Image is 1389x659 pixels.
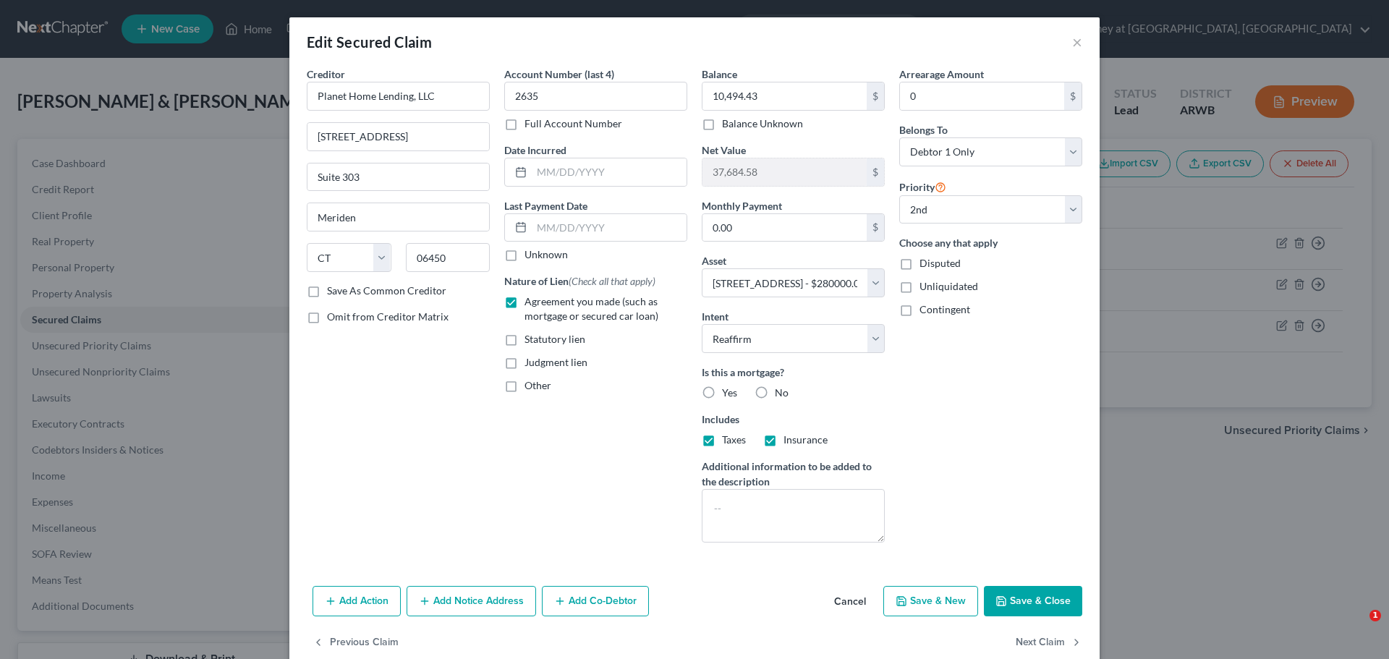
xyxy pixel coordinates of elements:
[899,124,948,136] span: Belongs To
[1340,610,1375,645] iframe: Intercom live chat
[702,158,867,186] input: 0.00
[307,203,489,231] input: Enter city...
[702,214,867,242] input: 0.00
[722,433,746,446] span: Taxes
[867,82,884,110] div: $
[702,309,729,324] label: Intent
[569,275,655,287] span: (Check all that apply)
[702,67,737,82] label: Balance
[504,67,614,82] label: Account Number (last 4)
[899,235,1082,250] label: Choose any that apply
[702,82,867,110] input: 0.00
[307,68,345,80] span: Creditor
[524,333,585,345] span: Statutory lien
[867,214,884,242] div: $
[900,82,1064,110] input: 0.00
[313,628,399,658] button: Previous Claim
[313,586,401,616] button: Add Action
[327,284,446,298] label: Save As Common Creditor
[984,586,1082,616] button: Save & Close
[407,586,536,616] button: Add Notice Address
[722,116,803,131] label: Balance Unknown
[783,433,828,446] span: Insurance
[702,412,885,427] label: Includes
[504,273,655,289] label: Nature of Lien
[702,459,885,489] label: Additional information to be added to the description
[307,32,432,52] div: Edit Secured Claim
[899,178,946,195] label: Priority
[899,67,984,82] label: Arrearage Amount
[702,255,726,267] span: Asset
[524,116,622,131] label: Full Account Number
[524,356,587,368] span: Judgment lien
[722,386,737,399] span: Yes
[1072,33,1082,51] button: ×
[883,586,978,616] button: Save & New
[823,587,878,616] button: Cancel
[504,82,687,111] input: XXXX
[524,295,658,322] span: Agreement you made (such as mortgage or secured car loan)
[1369,610,1381,621] span: 1
[919,303,970,315] span: Contingent
[532,158,687,186] input: MM/DD/YYYY
[1064,82,1082,110] div: $
[702,198,782,213] label: Monthly Payment
[1016,628,1082,658] button: Next Claim
[775,386,789,399] span: No
[919,280,978,292] span: Unliquidated
[524,379,551,391] span: Other
[702,365,885,380] label: Is this a mortgage?
[406,243,490,272] input: Enter zip...
[532,214,687,242] input: MM/DD/YYYY
[867,158,884,186] div: $
[504,198,587,213] label: Last Payment Date
[702,143,746,158] label: Net Value
[307,123,489,150] input: Enter address...
[307,82,490,111] input: Search creditor by name...
[524,247,568,262] label: Unknown
[919,257,961,269] span: Disputed
[504,143,566,158] label: Date Incurred
[542,586,649,616] button: Add Co-Debtor
[307,163,489,191] input: Apt, Suite, etc...
[327,310,449,323] span: Omit from Creditor Matrix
